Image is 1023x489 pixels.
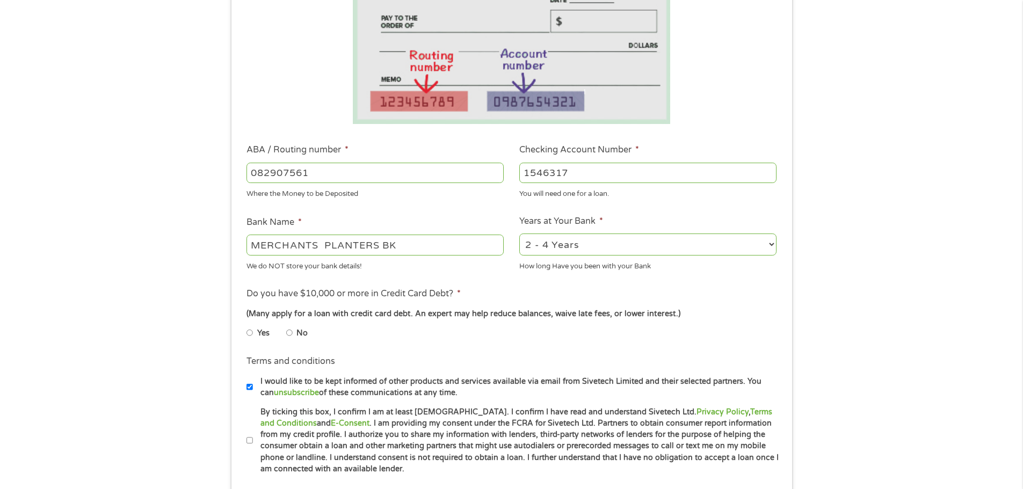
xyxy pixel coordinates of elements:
[519,163,777,183] input: 345634636
[296,327,308,339] label: No
[246,217,302,228] label: Bank Name
[519,257,777,272] div: How long Have you been with your Bank
[246,144,349,156] label: ABA / Routing number
[260,407,772,428] a: Terms and Conditions
[246,257,504,272] div: We do NOT store your bank details!
[274,388,319,397] a: unsubscribe
[246,308,776,320] div: (Many apply for a loan with credit card debt. An expert may help reduce balances, waive late fees...
[246,356,335,367] label: Terms and conditions
[519,185,777,200] div: You will need one for a loan.
[519,144,639,156] label: Checking Account Number
[696,407,749,417] a: Privacy Policy
[253,406,780,475] label: By ticking this box, I confirm I am at least [DEMOGRAPHIC_DATA]. I confirm I have read and unders...
[253,376,780,399] label: I would like to be kept informed of other products and services available via email from Sivetech...
[519,216,603,227] label: Years at Your Bank
[246,163,504,183] input: 263177916
[257,327,270,339] label: Yes
[246,288,461,300] label: Do you have $10,000 or more in Credit Card Debt?
[246,185,504,200] div: Where the Money to be Deposited
[331,419,369,428] a: E-Consent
